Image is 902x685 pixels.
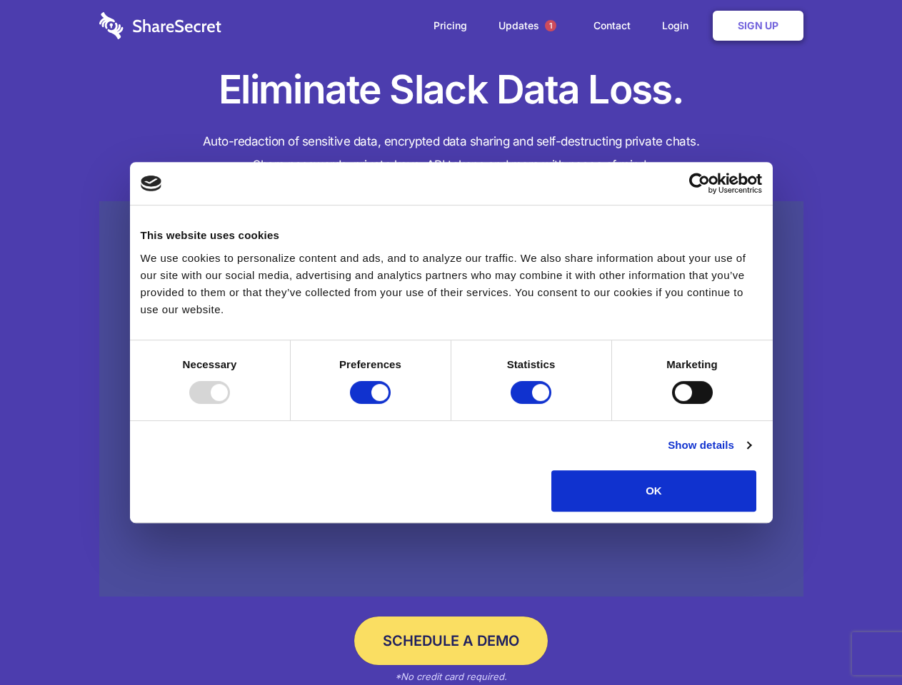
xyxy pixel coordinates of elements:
div: This website uses cookies [141,227,762,244]
img: logo-wordmark-white-trans-d4663122ce5f474addd5e946df7df03e33cb6a1c49d2221995e7729f52c070b2.svg [99,12,221,39]
strong: Preferences [339,358,401,370]
a: Sign Up [713,11,803,41]
a: Pricing [419,4,481,48]
span: 1 [545,20,556,31]
h1: Eliminate Slack Data Loss. [99,64,803,116]
strong: Statistics [507,358,556,370]
a: Show details [668,437,751,454]
strong: Marketing [666,358,718,370]
img: logo [141,176,162,191]
div: We use cookies to personalize content and ads, and to analyze our traffic. We also share informat... [141,250,762,318]
button: OK [551,470,756,512]
a: Wistia video thumbnail [99,201,803,597]
a: Login [648,4,710,48]
a: Contact [579,4,645,48]
em: *No credit card required. [395,671,507,682]
a: Schedule a Demo [354,616,548,665]
strong: Necessary [183,358,237,370]
a: Usercentrics Cookiebot - opens in a new window [637,173,762,194]
h4: Auto-redaction of sensitive data, encrypted data sharing and self-destructing private chats. Shar... [99,130,803,177]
